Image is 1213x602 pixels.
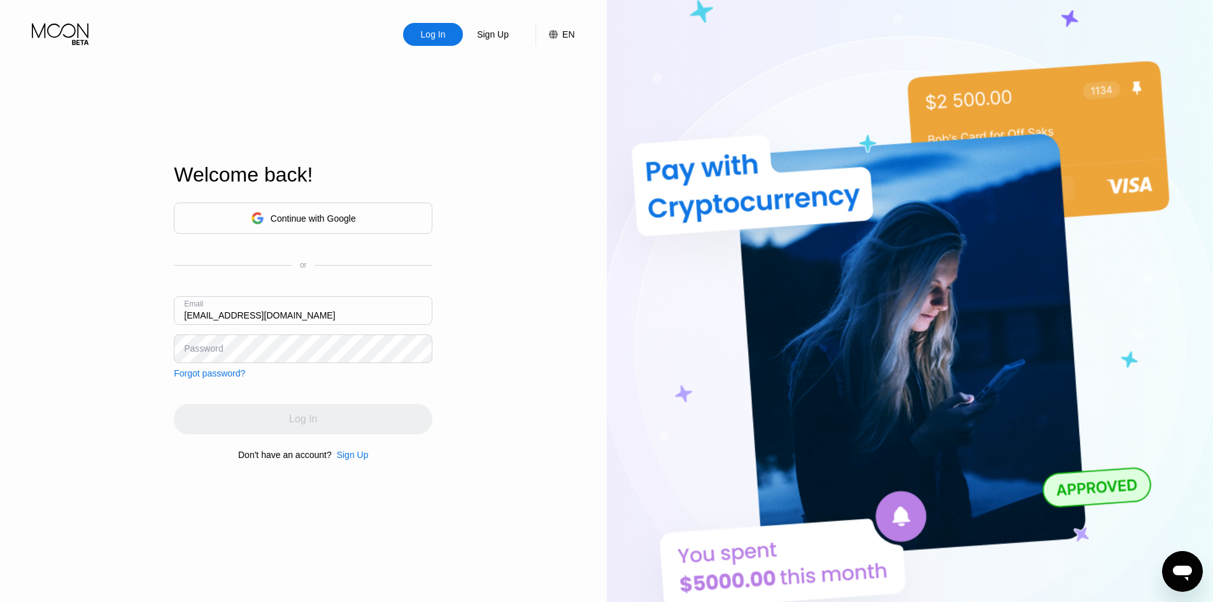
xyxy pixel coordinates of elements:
[536,23,574,46] div: EN
[1162,551,1203,592] iframe: Button to launch messaging window
[238,450,332,460] div: Don't have an account?
[174,368,245,378] div: Forgot password?
[174,163,432,187] div: Welcome back!
[562,29,574,39] div: EN
[271,213,356,224] div: Continue with Google
[184,343,223,354] div: Password
[337,450,369,460] div: Sign Up
[184,299,203,308] div: Email
[403,23,463,46] div: Log In
[463,23,523,46] div: Sign Up
[300,261,307,269] div: or
[332,450,369,460] div: Sign Up
[476,28,510,41] div: Sign Up
[174,203,432,234] div: Continue with Google
[420,28,447,41] div: Log In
